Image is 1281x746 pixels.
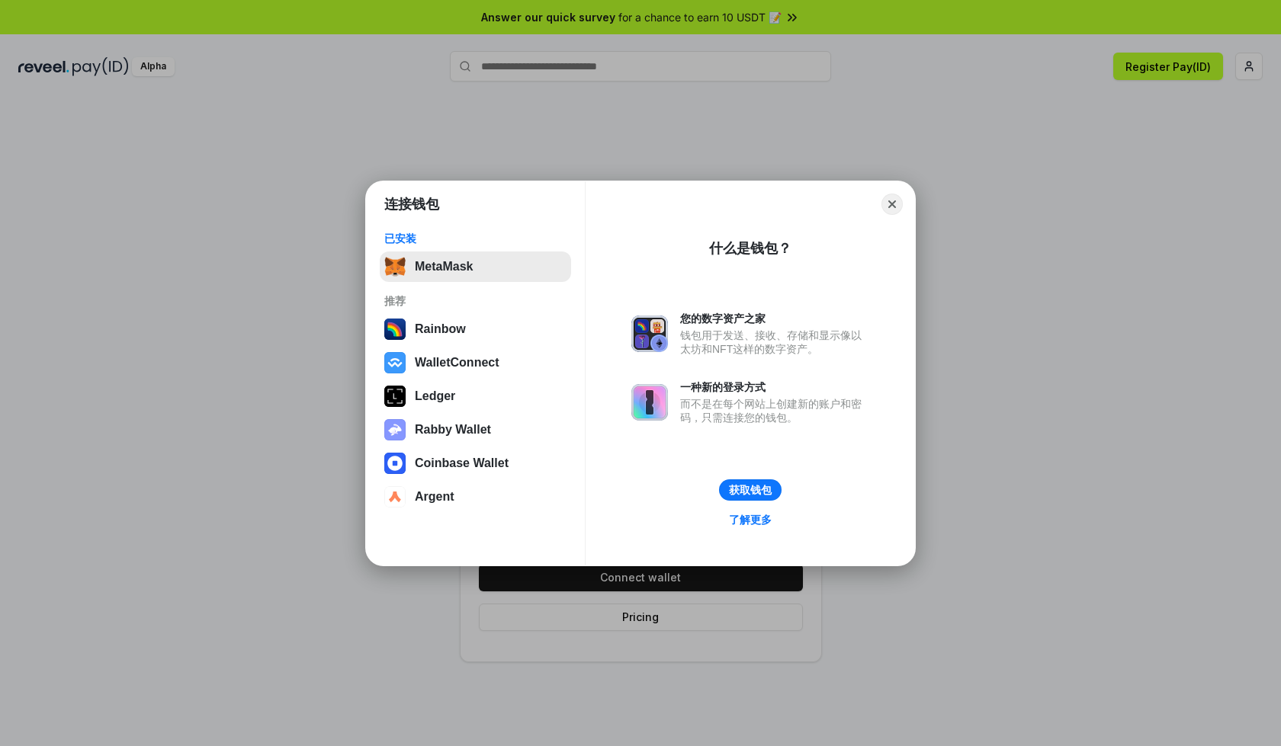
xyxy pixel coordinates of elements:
[680,380,869,394] div: 一种新的登录方式
[720,510,781,530] a: 了解更多
[384,486,406,507] img: svg+xml,%3Csvg%20width%3D%2228%22%20height%3D%2228%22%20viewBox%3D%220%200%2028%2028%22%20fill%3D...
[631,315,668,352] img: svg+xml,%3Csvg%20xmlns%3D%22http%3A%2F%2Fwww.w3.org%2F2000%2Fsvg%22%20fill%3D%22none%22%20viewBox...
[680,312,869,325] div: 您的数字资产之家
[719,479,782,501] button: 获取钱包
[729,513,772,527] div: 了解更多
[384,352,406,373] img: svg+xml,%3Csvg%20width%3D%2228%22%20height%3D%2228%22%20viewBox%3D%220%200%2028%2028%22%20fill%3D...
[384,419,406,440] img: svg+xml,%3Csvg%20xmlns%3D%22http%3A%2F%2Fwww.w3.org%2F2000%2Fsvg%22%20fill%3D%22none%22%20viewBox...
[729,483,772,497] div: 获取钱包
[384,319,406,340] img: svg+xml,%3Csvg%20width%3D%22120%22%20height%3D%22120%22%20viewBox%3D%220%200%20120%20120%22%20fil...
[384,256,406,277] img: svg+xml,%3Csvg%20fill%3D%22none%22%20height%3D%2233%22%20viewBox%3D%220%200%2035%2033%22%20width%...
[380,381,571,411] button: Ledger
[380,448,571,479] button: Coinbase Wallet
[415,260,473,274] div: MetaMask
[384,386,406,407] img: svg+xml,%3Csvg%20xmlns%3D%22http%3A%2F%2Fwww.w3.org%2F2000%2Fsvg%22%20width%3D%2228%22%20height%3...
[380,314,571,344] button: Rainbow
[380,415,571,445] button: Rabby Wallet
[415,356,499,370] div: WalletConnect
[415,423,491,437] div: Rabby Wallet
[709,239,791,258] div: 什么是钱包？
[680,397,869,424] div: 而不是在每个网站上创建新的账户和密码，只需连接您的钱包。
[384,453,406,474] img: svg+xml,%3Csvg%20width%3D%2228%22%20height%3D%2228%22%20viewBox%3D%220%200%2028%2028%22%20fill%3D...
[415,322,466,336] div: Rainbow
[881,194,903,215] button: Close
[384,232,567,245] div: 已安装
[415,490,454,504] div: Argent
[384,294,567,308] div: 推荐
[380,251,571,282] button: MetaMask
[680,328,869,356] div: 钱包用于发送、接收、存储和显示像以太坊和NFT这样的数字资产。
[415,456,509,470] div: Coinbase Wallet
[384,195,439,213] h1: 连接钱包
[631,384,668,421] img: svg+xml,%3Csvg%20xmlns%3D%22http%3A%2F%2Fwww.w3.org%2F2000%2Fsvg%22%20fill%3D%22none%22%20viewBox...
[380,347,571,378] button: WalletConnect
[415,389,455,403] div: Ledger
[380,482,571,512] button: Argent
